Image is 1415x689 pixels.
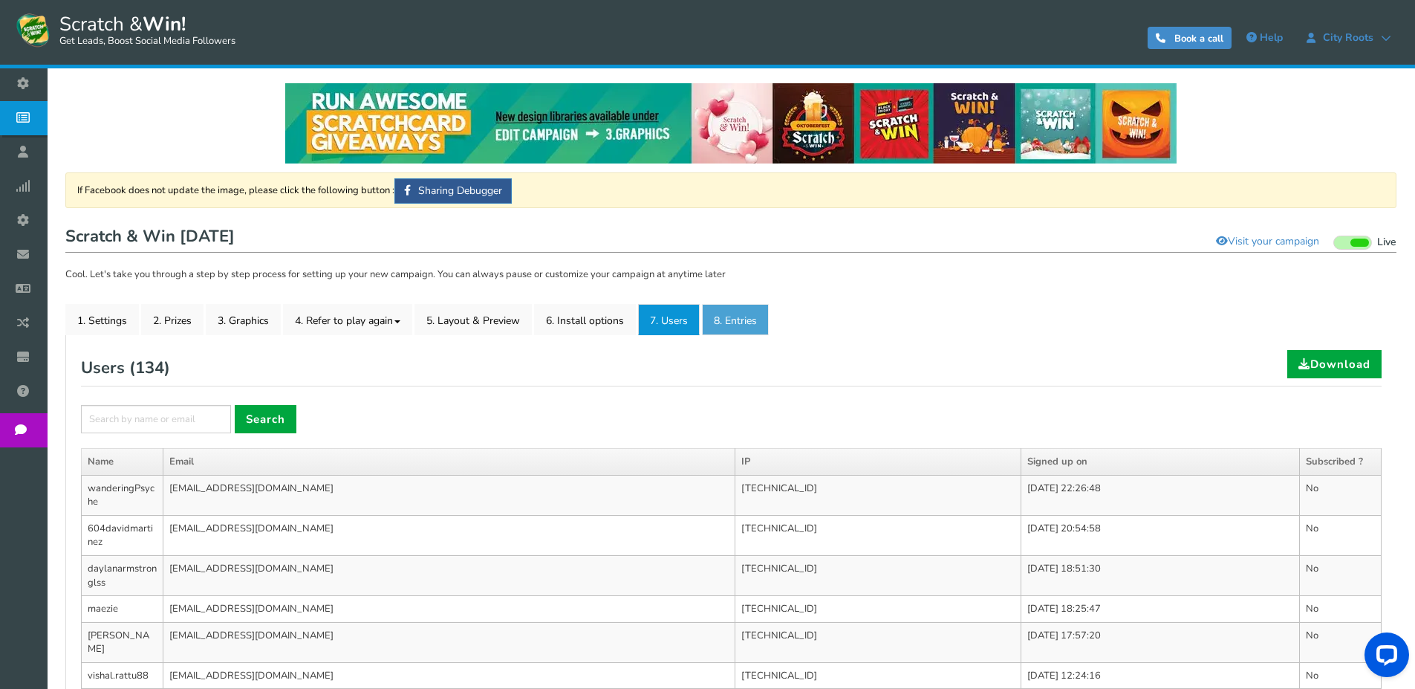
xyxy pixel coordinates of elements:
a: 6. Install options [534,304,636,335]
h2: Users ( ) [81,350,170,386]
th: Subscribed ? [1300,449,1382,476]
a: Search [235,405,296,433]
td: No [1300,596,1382,623]
a: 2. Prizes [141,304,204,335]
td: maezie [82,596,163,623]
a: 4. Refer to play again [283,304,412,335]
td: [DATE] 17:57:20 [1021,622,1299,662]
td: [DATE] 18:51:30 [1021,556,1299,596]
td: [TECHNICAL_ID] [735,662,1021,689]
img: Scratch and Win [15,11,52,48]
p: Cool. Let's take you through a step by step process for setting up your new campaign. You can alw... [65,268,1396,282]
a: Download [1287,350,1382,378]
td: [DATE] 22:26:48 [1021,475,1299,515]
td: [DATE] 18:25:47 [1021,596,1299,623]
td: [TECHNICAL_ID] [735,556,1021,596]
span: 134 [135,357,164,379]
td: [EMAIL_ADDRESS][DOMAIN_NAME] [163,556,735,596]
a: Sharing Debugger [394,178,512,204]
strong: Win! [143,11,186,37]
img: festival-poster-2020.webp [285,83,1177,164]
span: Live [1377,236,1396,250]
td: No [1300,515,1382,555]
th: Signed up on [1021,449,1299,476]
td: [TECHNICAL_ID] [735,515,1021,555]
span: Book a call [1174,32,1223,45]
td: daylanarmstronglss [82,556,163,596]
th: Email [163,449,735,476]
h1: Scratch & Win [DATE] [65,223,1396,253]
td: [EMAIL_ADDRESS][DOMAIN_NAME] [163,515,735,555]
a: 3. Graphics [206,304,281,335]
td: [EMAIL_ADDRESS][DOMAIN_NAME] [163,596,735,623]
div: If Facebook does not update the image, please click the following button : [65,172,1396,208]
td: [DATE] 12:24:16 [1021,662,1299,689]
small: Get Leads, Boost Social Media Followers [59,36,235,48]
a: 1. Settings [65,304,139,335]
td: [TECHNICAL_ID] [735,475,1021,515]
a: 7. Users [638,304,700,335]
span: Scratch & [52,11,235,48]
td: [EMAIL_ADDRESS][DOMAIN_NAME] [163,662,735,689]
td: [DATE] 20:54:58 [1021,515,1299,555]
td: [TECHNICAL_ID] [735,596,1021,623]
a: 8. Entries [702,304,769,335]
span: Help [1260,30,1283,45]
td: [EMAIL_ADDRESS][DOMAIN_NAME] [163,475,735,515]
a: Scratch &Win! Get Leads, Boost Social Media Followers [15,11,235,48]
td: [PERSON_NAME] [82,622,163,662]
a: Visit your campaign [1206,229,1329,254]
td: vishal.rattu88 [82,662,163,689]
a: Book a call [1148,27,1232,49]
td: wanderingPsyche [82,475,163,515]
td: No [1300,662,1382,689]
a: Name [88,455,114,468]
span: City Roots [1315,32,1381,44]
td: No [1300,556,1382,596]
td: 604davidmartinez [82,515,163,555]
a: 5. Layout & Preview [414,304,532,335]
td: No [1300,622,1382,662]
a: Help [1239,26,1290,50]
td: [TECHNICAL_ID] [735,622,1021,662]
input: Search by name or email [81,405,231,433]
td: [EMAIL_ADDRESS][DOMAIN_NAME] [163,622,735,662]
iframe: LiveChat chat widget [1353,627,1415,689]
td: No [1300,475,1382,515]
th: IP [735,449,1021,476]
